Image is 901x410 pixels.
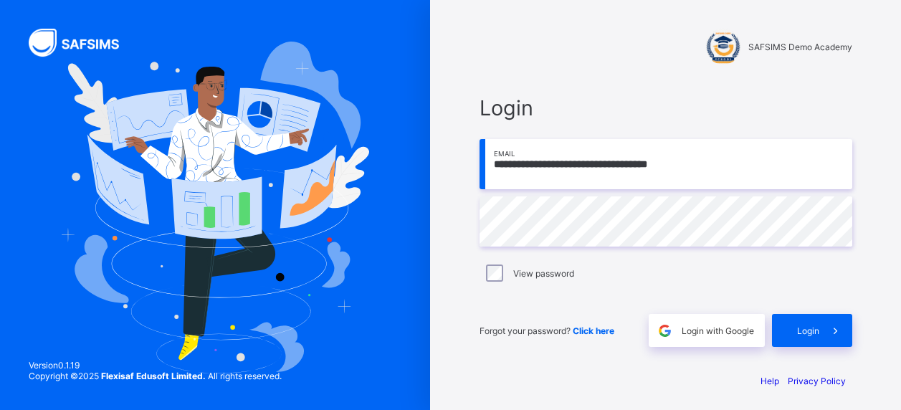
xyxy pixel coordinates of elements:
strong: Flexisaf Edusoft Limited. [101,371,206,381]
span: SAFSIMS Demo Academy [748,42,852,52]
img: Hero Image [61,42,370,373]
img: SAFSIMS Logo [29,29,136,57]
a: Privacy Policy [788,376,846,386]
a: Help [761,376,779,386]
span: Login [797,325,819,336]
label: View password [513,268,574,279]
img: google.396cfc9801f0270233282035f929180a.svg [657,323,673,339]
span: Login [480,95,852,120]
span: Copyright © 2025 All rights reserved. [29,371,282,381]
a: Click here [573,325,614,336]
span: Login with Google [682,325,754,336]
span: Forgot your password? [480,325,614,336]
span: Version 0.1.19 [29,360,282,371]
